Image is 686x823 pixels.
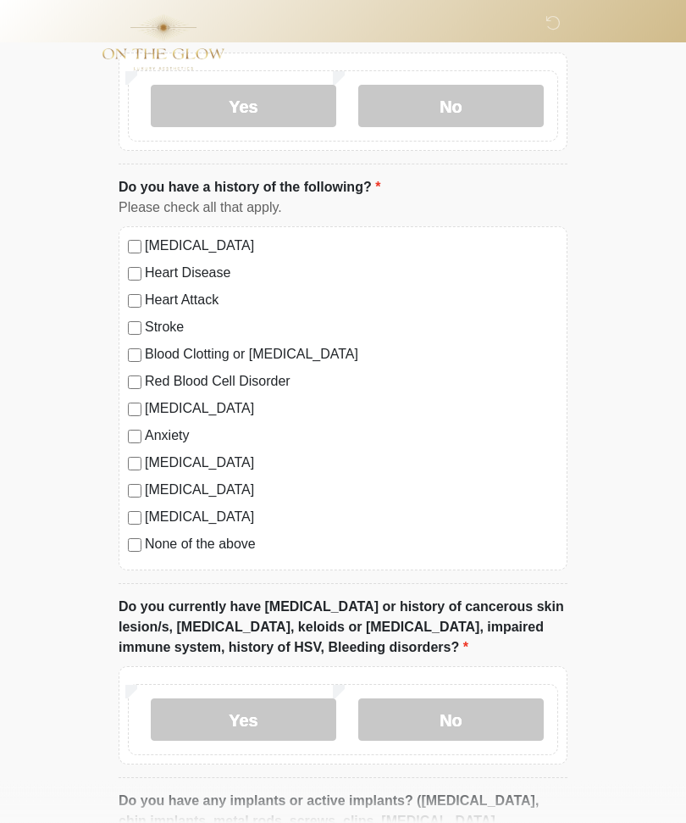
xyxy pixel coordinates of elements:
[119,178,380,198] label: Do you have a history of the following?
[119,598,567,659] label: Do you currently have [MEDICAL_DATA] or history of cancerous skin lesion/s, [MEDICAL_DATA], keloi...
[358,86,544,128] label: No
[145,453,558,474] label: [MEDICAL_DATA]
[128,295,141,309] input: Heart Attack
[119,198,567,219] div: Please check all that apply.
[358,699,544,742] label: No
[145,236,558,257] label: [MEDICAL_DATA]
[128,431,141,444] input: Anxiety
[145,426,558,447] label: Anxiety
[128,241,141,254] input: [MEDICAL_DATA]
[128,376,141,390] input: Red Blood Cell Disorder
[102,13,225,72] img: On The Glow Logo
[128,322,141,336] input: Stroke
[145,399,558,420] label: [MEDICAL_DATA]
[128,485,141,498] input: [MEDICAL_DATA]
[128,458,141,471] input: [MEDICAL_DATA]
[128,539,141,553] input: None of the above
[145,264,558,284] label: Heart Disease
[151,699,336,742] label: Yes
[145,535,558,555] label: None of the above
[145,291,558,311] label: Heart Attack
[151,86,336,128] label: Yes
[145,481,558,501] label: [MEDICAL_DATA]
[145,318,558,338] label: Stroke
[128,349,141,363] input: Blood Clotting or [MEDICAL_DATA]
[145,345,558,365] label: Blood Clotting or [MEDICAL_DATA]
[128,512,141,525] input: [MEDICAL_DATA]
[145,372,558,392] label: Red Blood Cell Disorder
[128,268,141,281] input: Heart Disease
[128,403,141,417] input: [MEDICAL_DATA]
[145,508,558,528] label: [MEDICAL_DATA]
